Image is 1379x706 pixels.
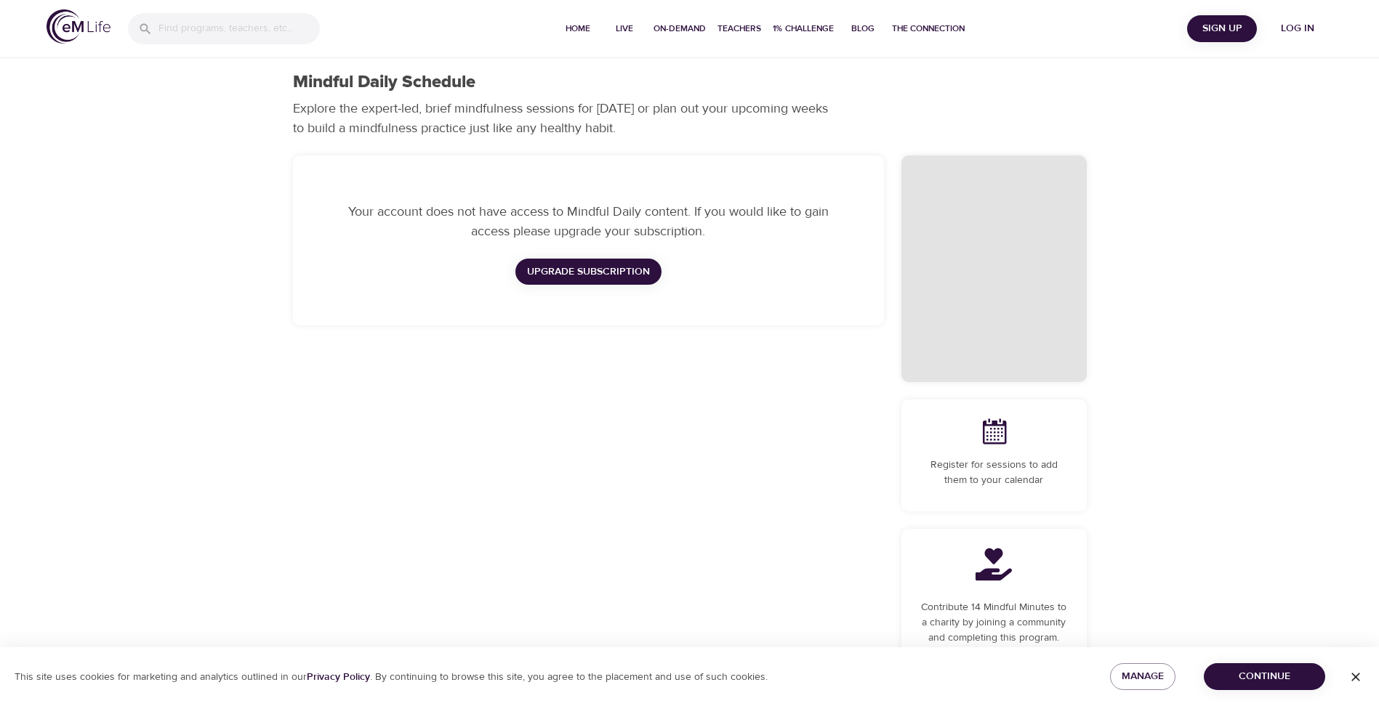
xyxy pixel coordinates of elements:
span: Continue [1215,668,1314,686]
p: Contribute 14 Mindful Minutes to a charity by joining a community and completing this program. [919,600,1069,646]
img: logo [47,9,110,44]
button: Sign Up [1187,15,1257,42]
span: Home [560,21,595,36]
p: Your account does not have access to Mindful Daily content. If you would like to gain access plea... [339,202,837,241]
span: Teachers [717,21,761,36]
button: Upgrade Subscription [515,259,662,285]
span: Upgrade Subscription [527,263,650,281]
span: Log in [1269,20,1327,38]
button: Log in [1263,15,1332,42]
span: On-Demand [654,21,706,36]
h1: Mindful Daily Schedule [293,72,475,93]
span: 1% Challenge [773,21,834,36]
span: Live [607,21,642,36]
button: Continue [1204,663,1325,690]
span: Blog [845,21,880,36]
span: The Connection [892,21,965,36]
input: Find programs, teachers, etc... [158,13,320,44]
span: Sign Up [1193,20,1251,38]
span: Manage [1122,668,1164,686]
p: Register for sessions to add them to your calendar [919,458,1069,488]
p: Explore the expert-led, brief mindfulness sessions for [DATE] or plan out your upcoming weeks to ... [293,99,838,138]
a: Privacy Policy [307,670,370,683]
button: Manage [1110,663,1175,690]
